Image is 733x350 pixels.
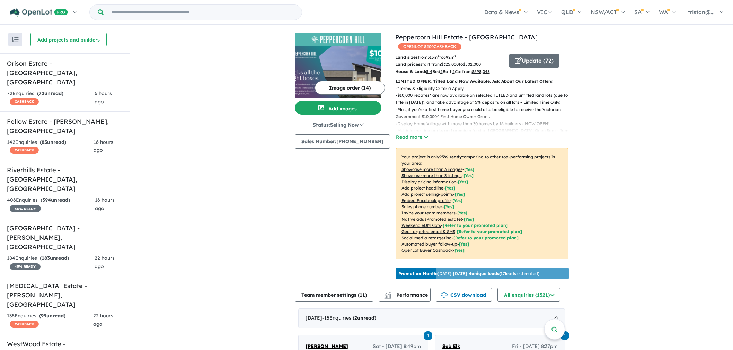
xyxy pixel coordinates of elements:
[395,62,420,67] b: Land prices
[401,173,462,178] u: Showcase more than 3 listings
[401,167,462,172] u: Showcase more than 3 images
[424,331,432,340] a: 1
[384,292,390,296] img: line-chart.svg
[427,55,439,60] u: 313 m
[438,54,439,58] sup: 2
[298,35,379,44] img: Peppercorn Hill Estate - Donnybrook Logo
[93,313,113,327] span: 22 hours ago
[396,148,568,259] p: Your project is only comparing to other top-performing projects in your area: - - - - - - - - - -...
[7,117,123,136] h5: Fellow Estate - [PERSON_NAME] , [GEOGRAPHIC_DATA]
[401,235,452,240] u: Social media retargeting
[10,205,41,212] span: 40 % READY
[7,254,95,271] div: 184 Enquir ies
[401,223,441,228] u: Weekend eDM slots
[95,90,112,105] span: 6 hours ago
[464,217,474,222] span: [Yes]
[401,217,462,222] u: Native ads (Promoted estate)
[457,229,522,234] span: [Refer to your promoted plan]
[41,313,46,319] span: 99
[379,288,431,302] button: Performance
[454,248,465,253] span: [Yes]
[315,81,385,95] button: Image order (14)
[7,59,123,87] h5: Orison Estate - [GEOGRAPHIC_DATA] , [GEOGRAPHIC_DATA]
[295,46,381,98] img: Peppercorn Hill Estate - Donnybrook
[39,313,65,319] strong: ( unread)
[401,229,455,234] u: Geo-targeted email & SMS
[396,85,574,92] p: - *Terms & Eligibility Criteria Apply
[37,90,63,96] strong: ( unread)
[439,55,456,60] span: to
[396,92,574,106] p: - $10,000 rebates* are now available on selected TITLED and untitled land lots (due to title in [...
[443,223,508,228] span: [Refer to your promoted plan]
[401,192,453,197] u: Add project selling-points
[424,331,432,340] span: 1
[353,315,376,321] strong: ( unread)
[401,210,456,215] u: Invite your team members
[39,90,44,96] span: 72
[7,90,95,106] div: 72 Enquir ies
[295,118,381,131] button: Status:Selling Now
[42,255,50,261] span: 183
[12,37,19,42] img: sort.svg
[396,106,574,120] p: - Plus, if you're a first home buyer you could also be eligible to receive the Victorian Governme...
[444,204,454,209] span: [ Yes ]
[401,185,443,191] u: Add project headline
[497,288,560,302] button: All enquiries (1521)
[10,98,39,105] span: CASHBACK
[439,154,462,159] b: 95 % ready
[295,101,381,115] button: Add images
[442,343,460,349] span: Seb Elk
[360,292,365,298] span: 11
[40,255,69,261] strong: ( unread)
[40,139,66,145] strong: ( unread)
[10,8,68,17] img: Openlot PRO Logo White
[401,204,442,209] u: Sales phone number
[7,223,123,251] h5: [GEOGRAPHIC_DATA] - [PERSON_NAME] , [GEOGRAPHIC_DATA]
[463,173,474,178] span: [ Yes ]
[401,248,453,253] u: OpenLot Buyer Cashback
[10,147,39,154] span: CASHBACK
[436,288,492,302] button: CSV download
[395,55,418,60] b: Land sizes
[295,288,373,302] button: Team member settings (11)
[398,43,461,50] span: OPENLOT $ 200 CASHBACK
[440,69,443,74] u: 2
[322,315,376,321] span: - 15 Enquir ies
[396,127,574,141] p: - Multiple existing parks and premium food at [GEOGRAPHIC_DATA]! Open 8am - 4pm, 7 days.
[385,292,428,298] span: Performance
[688,9,715,16] span: tristan@...
[395,33,538,41] a: Peppercorn Hill Estate - [GEOGRAPHIC_DATA]
[94,139,113,154] span: 16 hours ago
[441,292,448,299] img: download icon
[472,69,490,74] u: $ 598,048
[398,270,539,277] p: [DATE] - [DATE] - ( 17 leads estimated)
[395,69,426,74] b: House & Land:
[354,315,357,321] span: 2
[7,281,123,309] h5: [MEDICAL_DATA] Estate - [PERSON_NAME] , [GEOGRAPHIC_DATA]
[464,167,474,172] span: [ Yes ]
[463,62,481,67] u: $ 502,000
[455,192,465,197] span: [ Yes ]
[306,343,348,349] span: [PERSON_NAME]
[298,308,565,328] div: [DATE]
[7,165,123,193] h5: Riverhills Estate - [GEOGRAPHIC_DATA] , [GEOGRAPHIC_DATA]
[105,5,300,20] input: Try estate name, suburb, builder or developer
[453,235,519,240] span: [Refer to your promoted plan]
[95,255,115,269] span: 22 hours ago
[10,263,41,270] span: 45 % READY
[458,179,468,184] span: [ Yes ]
[509,54,559,68] button: Update (72)
[42,197,51,203] span: 394
[452,69,455,74] u: 2
[452,198,462,203] span: [ Yes ]
[10,321,39,328] span: CASHBACK
[401,198,451,203] u: Embed Facebook profile
[443,55,456,60] u: 692 m
[469,271,499,276] b: 4 unique leads
[395,68,504,75] p: Bed Bath Car from
[454,54,456,58] sup: 2
[295,33,381,98] a: Peppercorn Hill Estate - Donnybrook LogoPeppercorn Hill Estate - Donnybrook
[426,69,432,74] u: 3-4
[42,139,47,145] span: 85
[395,54,504,61] p: from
